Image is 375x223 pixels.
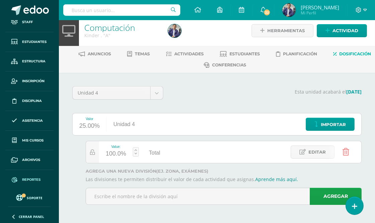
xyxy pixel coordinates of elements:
[346,89,362,95] strong: [DATE]
[301,4,339,11] span: [PERSON_NAME]
[86,176,362,182] p: Las divisiones te permiten distribuir el valor de cada actividad que asignas.
[212,62,246,67] span: Conferencias
[5,131,54,151] a: Mis cursos
[78,87,145,99] span: Unidad 4
[79,49,111,59] a: Anuncios
[276,49,317,59] a: Planificación
[149,150,160,156] span: Total
[73,87,163,99] a: Unidad 4
[106,149,126,159] div: 100.0%
[255,176,298,182] a: Aprende más aquí.
[22,118,43,123] span: Asistencia
[230,51,260,56] span: Estudiantes
[86,188,361,205] input: Escribe el nombre de la división aquí
[79,117,100,121] div: Valor
[321,118,346,131] span: Importar
[84,23,160,32] h1: Computación
[86,169,362,174] label: Agrega una nueva división
[263,9,271,16] span: 32
[88,51,111,56] span: Anuncios
[22,78,44,84] span: Inscripción
[5,170,54,190] a: Reportes
[5,91,54,111] a: Disciplina
[5,12,54,32] a: Staff
[84,32,160,39] div: Kinder . 'A'
[63,4,180,16] input: Busca un usuario...
[79,121,100,131] div: 25.00%
[8,193,51,202] a: Soporte
[22,177,40,182] span: Reportes
[5,52,54,72] a: Estructura
[220,49,260,59] a: Estudiantes
[135,51,150,56] span: Temas
[156,169,208,174] strong: (ej. Zona, Exámenes)
[310,188,362,205] a: Agregar
[22,98,42,104] span: Disciplina
[5,150,54,170] a: Archivos
[317,24,367,37] a: Actividad
[333,24,358,37] span: Actividad
[22,138,43,143] span: Mis cursos
[340,51,371,56] span: Dosificación
[84,22,135,33] a: Computación
[168,24,181,38] img: 69371eccc943cd6d82592aee9ac41f0c.png
[175,51,204,56] span: Actividades
[5,32,54,52] a: Estudiantes
[166,49,204,59] a: Actividades
[171,89,362,95] p: Esta unidad acabará el
[5,71,54,91] a: Inscripción
[107,113,142,135] div: Unidad 4
[22,59,45,64] span: Estructura
[19,214,44,219] span: Cerrar panel
[22,157,40,163] span: Archivos
[306,118,355,131] a: Importar
[334,49,371,59] a: Dosificación
[22,39,46,45] span: Estudiantes
[27,196,43,200] span: Soporte
[267,24,305,37] span: Herramientas
[308,146,326,158] span: Editar
[106,145,126,149] div: Value:
[5,111,54,131] a: Asistencia
[127,49,150,59] a: Temas
[204,60,246,70] a: Conferencias
[301,10,339,16] span: Mi Perfil
[282,3,296,17] img: 69371eccc943cd6d82592aee9ac41f0c.png
[22,19,33,25] span: Staff
[252,24,313,37] a: Herramientas
[283,51,317,56] span: Planificación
